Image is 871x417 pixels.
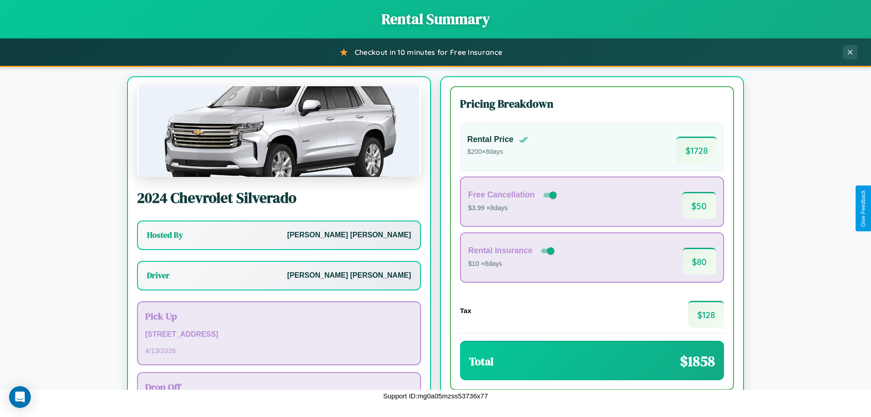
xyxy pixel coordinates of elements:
span: $ 50 [682,192,716,219]
h2: 2024 Chevrolet Silverado [137,188,421,208]
h4: Free Cancellation [468,190,535,200]
p: 4 / 13 / 2026 [145,344,413,357]
p: [STREET_ADDRESS] [145,328,413,341]
h3: Total [469,354,494,369]
p: $ 200 × 8 days [467,146,528,158]
h1: Rental Summary [9,9,862,29]
h4: Tax [460,307,471,314]
p: [PERSON_NAME] [PERSON_NAME] [287,229,411,242]
p: [PERSON_NAME] [PERSON_NAME] [287,269,411,282]
div: Open Intercom Messenger [9,386,31,408]
span: $ 80 [683,248,716,275]
h4: Rental Insurance [468,246,533,255]
p: $3.99 × 8 days [468,202,558,214]
h4: Rental Price [467,135,514,144]
p: Support ID: mg0a05mzss53736x77 [383,390,488,402]
span: $ 1728 [676,137,717,163]
img: Chevrolet Silverado [137,86,421,177]
h3: Pricing Breakdown [460,96,724,111]
span: $ 128 [688,301,724,328]
h3: Drop Off [145,380,413,393]
span: Checkout in 10 minutes for Free Insurance [355,48,502,57]
h3: Hosted By [147,230,183,240]
span: $ 1858 [680,351,715,371]
h3: Driver [147,270,170,281]
h3: Pick Up [145,309,413,323]
div: Give Feedback [860,190,866,227]
p: $10 × 8 days [468,258,556,270]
